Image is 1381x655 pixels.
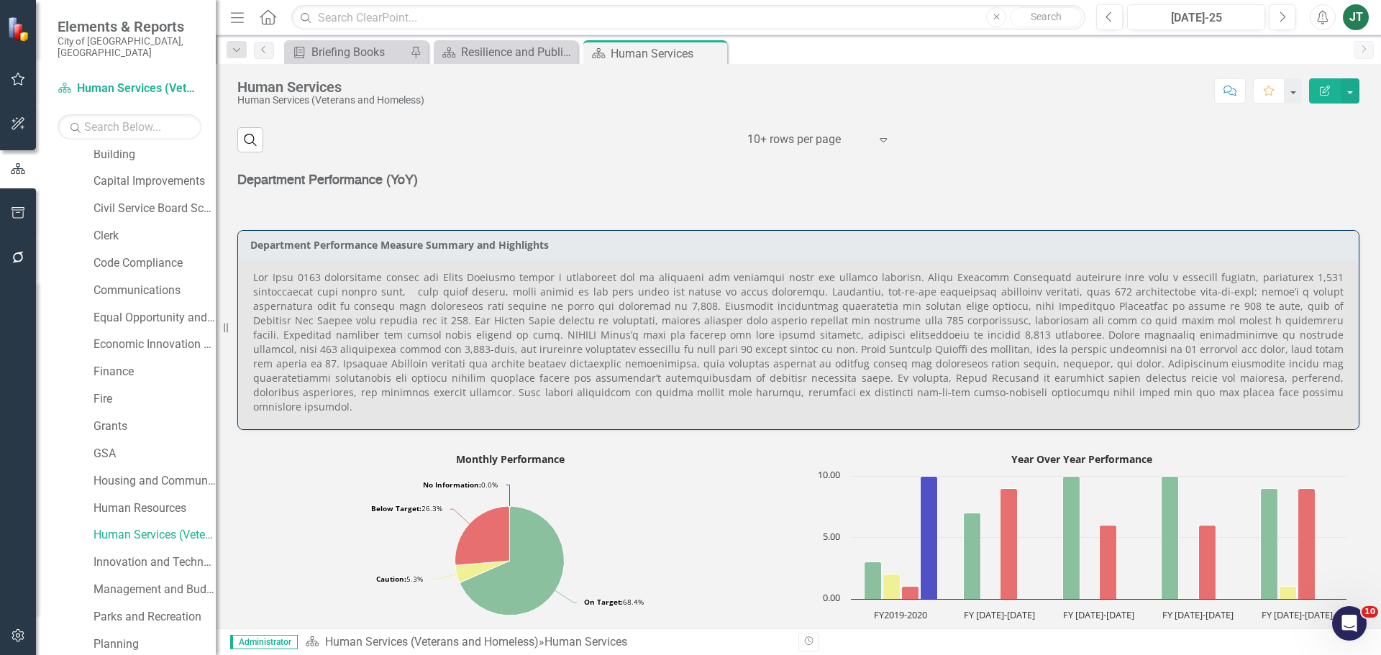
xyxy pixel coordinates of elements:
tspan: On Target: [584,597,623,607]
iframe: Intercom live chat [1332,606,1367,641]
text: FY2019-2020 [874,608,927,621]
text: 10.00 [818,468,840,481]
a: Management and Budget [94,582,216,598]
g: On Target, bar series 1 of 4 with 5 bars. [865,477,1278,600]
h3: Department Performance Measure Summary and Highlights [250,239,1352,250]
text: FY [DATE]-[DATE] [1063,608,1134,621]
a: Building [94,147,216,163]
span: Administrator [230,635,298,649]
path: FY 2020-2021, 9. Below Target. [1001,489,1018,600]
path: Caution, 1. [455,561,509,582]
path: FY2019-2020, 2. Caution. [883,574,901,600]
text: FY [DATE]-[DATE] [964,608,1035,621]
div: Briefing Books [311,43,406,61]
path: FY 2023-2024, 1. Caution. [1280,587,1297,600]
text: Year Over Year Performance [1011,452,1152,466]
path: FY 2023-2024, 9. Below Target. [1298,489,1316,600]
small: City of [GEOGRAPHIC_DATA], [GEOGRAPHIC_DATA] [58,35,201,59]
button: Search [1010,7,1082,27]
div: Resilience and Public Works [461,43,574,61]
path: FY2019-2020, 10. No Information. [921,477,938,600]
a: Innovation and Technology [94,554,216,571]
a: Fire [94,391,216,408]
text: 68.4% [584,597,644,607]
text: 0.00 [823,591,840,604]
img: ClearPoint Strategy [7,16,32,41]
g: Caution, bar series 2 of 4 with 5 bars. [883,574,1297,600]
p: Lor Ipsu 0163 dolorsitame consec adi Elits Doeiusmo tempor i utlaboreet dol ma aliquaeni adm veni... [253,270,1344,414]
div: [DATE]-25 [1132,9,1260,27]
a: GSA [94,446,216,462]
div: Human Services [237,79,424,95]
g: Below Target, bar series 3 of 4 with 5 bars. [902,489,1316,600]
a: Grants [94,418,216,435]
text: Monthly Performance [456,452,565,466]
text: 0.0% [423,480,498,490]
a: Clerk [94,228,216,244]
a: Briefing Books [288,43,406,61]
text: FY [DATE]-[DATE] [1162,608,1234,621]
div: » [305,634,788,651]
path: FY 2022-2023, 6. Below Target. [1199,526,1216,600]
button: JT [1343,4,1369,30]
div: Human Services [544,635,627,649]
a: Human Services (Veterans and Homeless) [94,527,216,544]
a: Resilience and Public Works [437,43,574,61]
span: Department Performance (YoY) [237,174,418,187]
a: Planning [94,636,216,653]
a: Human Resources [94,500,216,517]
a: Code Compliance [94,255,216,272]
path: FY 2022-2023, 10. On Target. [1162,477,1179,600]
button: [DATE]-25 [1127,4,1265,30]
tspan: No Information: [423,480,481,490]
path: FY2019-2020, 1. Below Target. [902,587,919,600]
text: 5.3% [376,574,423,584]
input: Search ClearPoint... [291,5,1085,30]
a: Human Services (Veterans and Homeless) [58,81,201,97]
path: FY 2023-2024, 9. On Target. [1261,489,1278,600]
tspan: Caution: [376,574,406,584]
a: Economic Innovation and Development [94,336,216,353]
span: 10 [1362,606,1378,618]
div: Human Services [611,45,724,63]
a: Communications [94,283,216,299]
tspan: Below Target: [371,503,421,513]
a: Finance [94,364,216,380]
a: Equal Opportunity and Diversity Programs [94,310,216,326]
a: Civil Service Board Scorecard [94,201,216,217]
text: 26.3% [371,503,442,513]
a: Parks and Recreation [94,609,216,626]
path: Below Target, 5. [455,506,510,565]
text: FY [DATE]-[DATE] [1262,608,1333,621]
div: Human Services (Veterans and Homeless) [237,95,424,106]
input: Search Below... [58,114,201,139]
path: FY 2021-2022, 10. On Target. [1063,477,1080,600]
path: On Target, 13. [460,506,565,615]
text: 5.00 [823,530,840,543]
path: FY 2021-2022, 6. Below Target. [1100,526,1117,600]
g: No Information, bar series 4 of 4 with 5 bars. [921,477,1332,600]
path: FY2019-2020, 3. On Target. [865,562,882,600]
span: Elements & Reports [58,18,201,35]
a: Human Services (Veterans and Homeless) [325,635,539,649]
span: Search [1031,11,1062,22]
a: Housing and Community Development [94,473,216,490]
a: Capital Improvements [94,173,216,190]
path: FY 2020-2021, 7. On Target. [964,513,981,600]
